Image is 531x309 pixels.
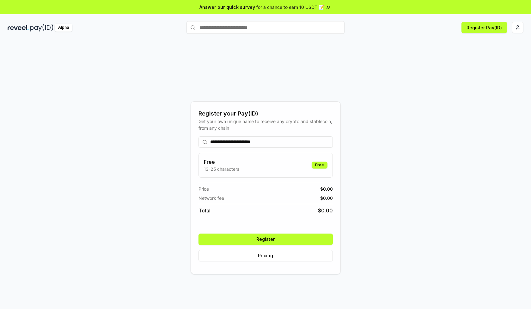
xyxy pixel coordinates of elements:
h3: Free [204,158,239,166]
span: Network fee [198,195,224,201]
img: reveel_dark [8,24,29,32]
p: 13-25 characters [204,166,239,172]
span: $ 0.00 [320,186,333,192]
span: Price [198,186,209,192]
span: $ 0.00 [320,195,333,201]
div: Alpha [55,24,72,32]
span: Answer our quick survey [199,4,255,10]
span: $ 0.00 [318,207,333,214]
div: Free [312,162,327,169]
span: Total [198,207,211,214]
button: Register [198,234,333,245]
button: Pricing [198,250,333,261]
div: Register your Pay(ID) [198,109,333,118]
button: Register Pay(ID) [461,22,507,33]
img: pay_id [30,24,53,32]
span: for a chance to earn 10 USDT 📝 [256,4,324,10]
div: Get your own unique name to receive any crypto and stablecoin, from any chain [198,118,333,131]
